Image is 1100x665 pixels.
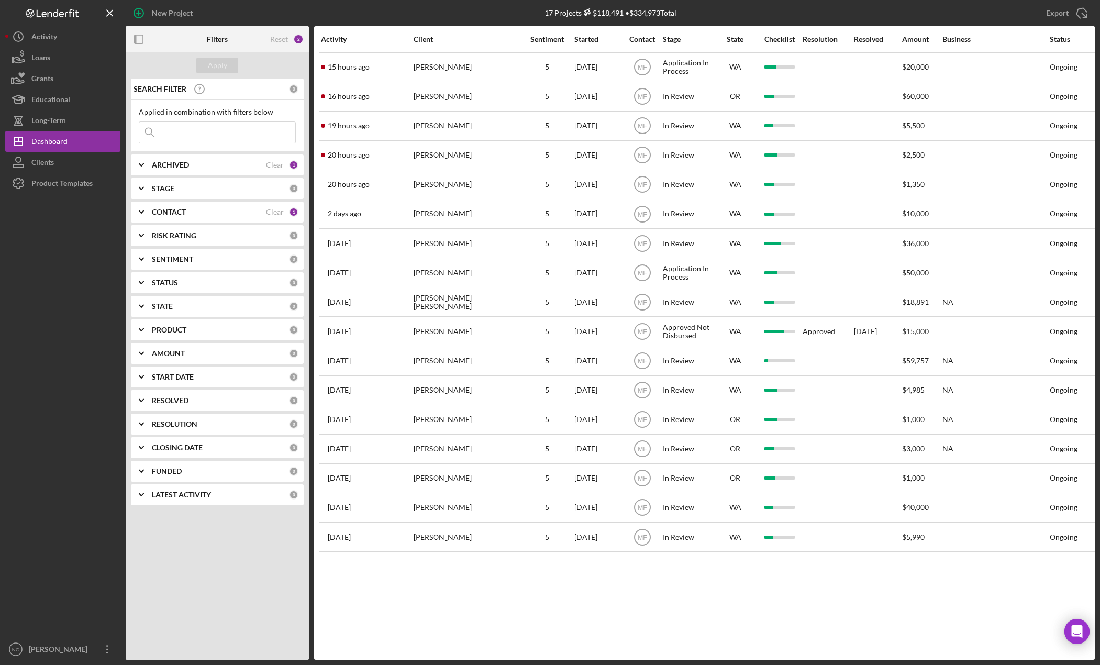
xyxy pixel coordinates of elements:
div: [DATE] [574,435,621,463]
div: WA [714,327,756,336]
div: [DATE] [574,229,621,257]
div: 1 [289,207,298,217]
div: Educational [31,89,70,113]
a: Long-Term [5,110,120,131]
div: Export [1046,3,1069,24]
div: Dashboard [31,131,68,154]
button: New Project [126,3,203,24]
div: [DATE] [574,171,621,198]
a: Activity [5,26,120,47]
div: Clients [31,152,54,175]
div: In Review [663,141,713,169]
div: 1 [289,160,298,170]
div: Stage [663,35,713,43]
div: WA [714,151,756,159]
div: Business [942,35,1047,43]
div: State [714,35,756,43]
div: [DATE] [574,141,621,169]
div: In Review [663,376,713,404]
div: In Review [663,347,713,374]
div: 0 [289,396,298,405]
text: MF [638,210,647,218]
div: 2 [293,34,304,45]
time: 2025-10-06 23:47 [328,63,370,71]
div: In Review [663,464,713,492]
button: Apply [196,58,238,73]
div: 5 [521,357,573,365]
a: Educational [5,89,120,110]
div: [PERSON_NAME] [414,141,518,169]
div: In Review [663,171,713,198]
div: OR [714,474,756,482]
div: Contact [623,35,662,43]
div: Ongoing [1050,151,1077,159]
b: STATUS [152,279,178,287]
a: Clients [5,152,120,173]
div: $118,491 [582,8,624,17]
div: 0 [289,443,298,452]
span: $1,000 [902,473,925,482]
div: 17 Projects • $334,973 Total [545,8,676,17]
button: Loans [5,47,120,68]
div: NA [942,288,1047,316]
div: [PERSON_NAME] [414,347,518,374]
div: Reset [270,35,288,43]
div: NA [942,347,1047,374]
div: WA [714,63,756,71]
div: Ongoing [1050,209,1077,218]
button: Grants [5,68,120,89]
span: $4,985 [902,385,925,394]
div: Activity [321,35,413,43]
div: Apply [208,58,227,73]
span: $5,500 [902,121,925,130]
div: Ongoing [1050,533,1077,541]
div: In Review [663,435,713,463]
div: 0 [289,490,298,500]
div: Ongoing [1050,415,1077,424]
div: $15,000 [902,317,941,345]
div: [DATE] [574,406,621,434]
div: 0 [289,325,298,335]
span: $5,990 [902,533,925,541]
div: [PERSON_NAME] [414,376,518,404]
div: WA [714,209,756,218]
span: $20,000 [902,62,929,71]
time: 2025-10-06 18:59 [328,180,370,189]
div: [DATE] [574,200,621,228]
div: Amount [902,35,941,43]
div: 5 [521,298,573,306]
div: Approved [803,327,835,336]
div: New Project [152,3,193,24]
div: In Review [663,494,713,522]
div: Ongoing [1050,327,1077,336]
div: Ongoing [1050,386,1077,394]
div: Ongoing [1050,239,1077,248]
div: 5 [521,445,573,453]
div: Grants [31,68,53,92]
b: SENTIMENT [152,255,193,263]
div: 5 [521,180,573,189]
b: AMOUNT [152,349,185,358]
time: 2025-09-04 23:50 [328,533,351,541]
div: Ongoing [1050,503,1077,512]
text: MF [638,93,647,101]
div: [DATE] [574,523,621,551]
text: MF [638,123,647,130]
div: WA [714,121,756,130]
div: WA [714,533,756,541]
b: RESOLVED [152,396,188,405]
div: 5 [521,239,573,248]
div: [PERSON_NAME] [414,112,518,140]
text: MF [638,504,647,512]
div: [DATE] [574,83,621,110]
time: 2025-10-06 19:52 [328,121,370,130]
span: $10,000 [902,209,929,218]
div: 5 [521,209,573,218]
div: 0 [289,184,298,193]
div: [PERSON_NAME] [26,639,94,662]
div: Application In Process [663,53,713,81]
div: [DATE] [854,317,901,345]
span: $3,000 [902,444,925,453]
